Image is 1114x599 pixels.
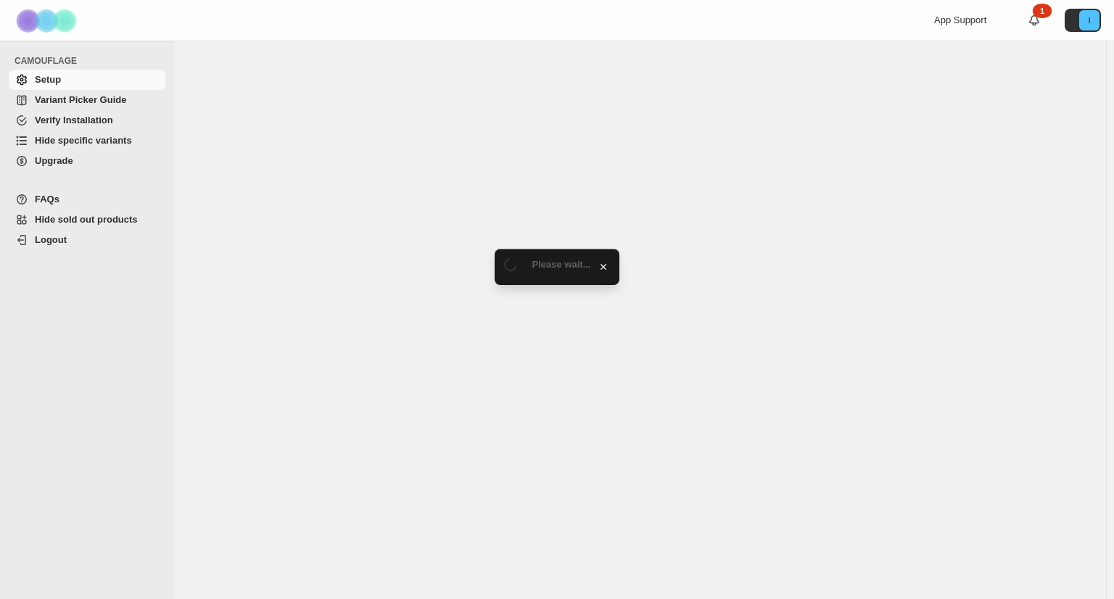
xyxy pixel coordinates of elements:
a: Variant Picker Guide [9,90,165,110]
button: Avatar with initials I [1065,9,1101,32]
a: FAQs [9,189,165,210]
img: Camouflage [12,1,84,41]
a: Upgrade [9,151,165,171]
span: Hide sold out products [35,214,138,225]
text: I [1088,16,1090,25]
a: Verify Installation [9,110,165,131]
a: Hide sold out products [9,210,165,230]
a: Hide specific variants [9,131,165,151]
span: App Support [934,15,986,25]
span: Avatar with initials I [1079,10,1099,30]
span: Logout [35,234,67,245]
a: Logout [9,230,165,250]
a: 1 [1027,13,1041,28]
span: Please wait... [532,259,591,270]
span: Variant Picker Guide [35,94,126,105]
span: FAQs [35,194,59,205]
div: 1 [1033,4,1052,18]
a: Setup [9,70,165,90]
span: Setup [35,74,61,85]
span: Hide specific variants [35,135,132,146]
span: Verify Installation [35,115,113,125]
span: Upgrade [35,155,73,166]
span: CAMOUFLAGE [15,55,167,67]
